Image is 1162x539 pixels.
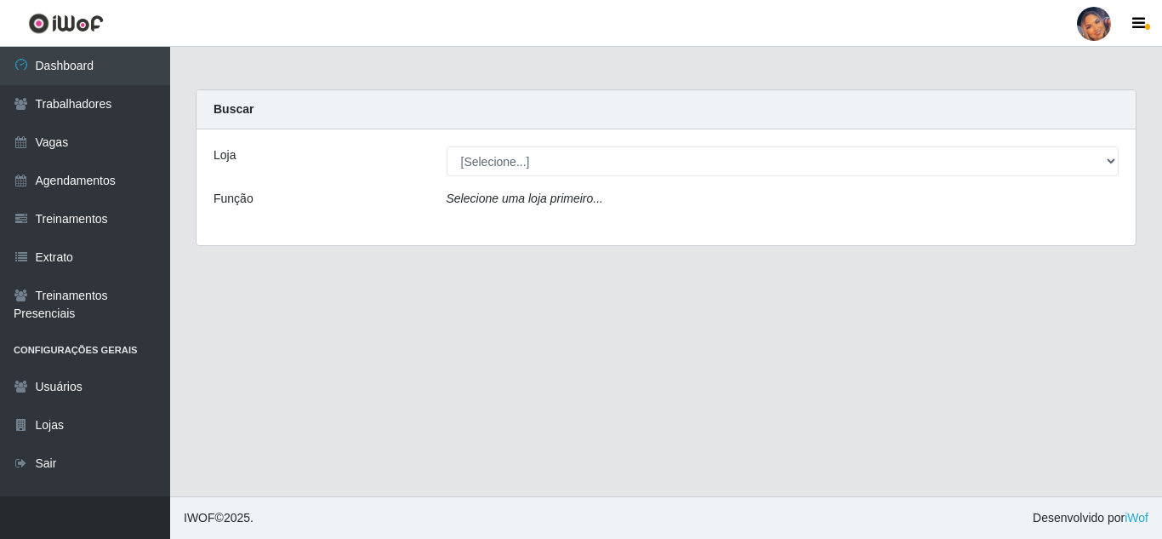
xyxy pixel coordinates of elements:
i: Selecione uma loja primeiro... [447,192,603,205]
img: CoreUI Logo [28,13,104,34]
label: Loja [214,146,236,164]
label: Função [214,190,253,208]
span: IWOF [184,511,215,525]
span: Desenvolvido por [1033,509,1148,527]
a: iWof [1125,511,1148,525]
strong: Buscar [214,102,253,116]
span: © 2025 . [184,509,253,527]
